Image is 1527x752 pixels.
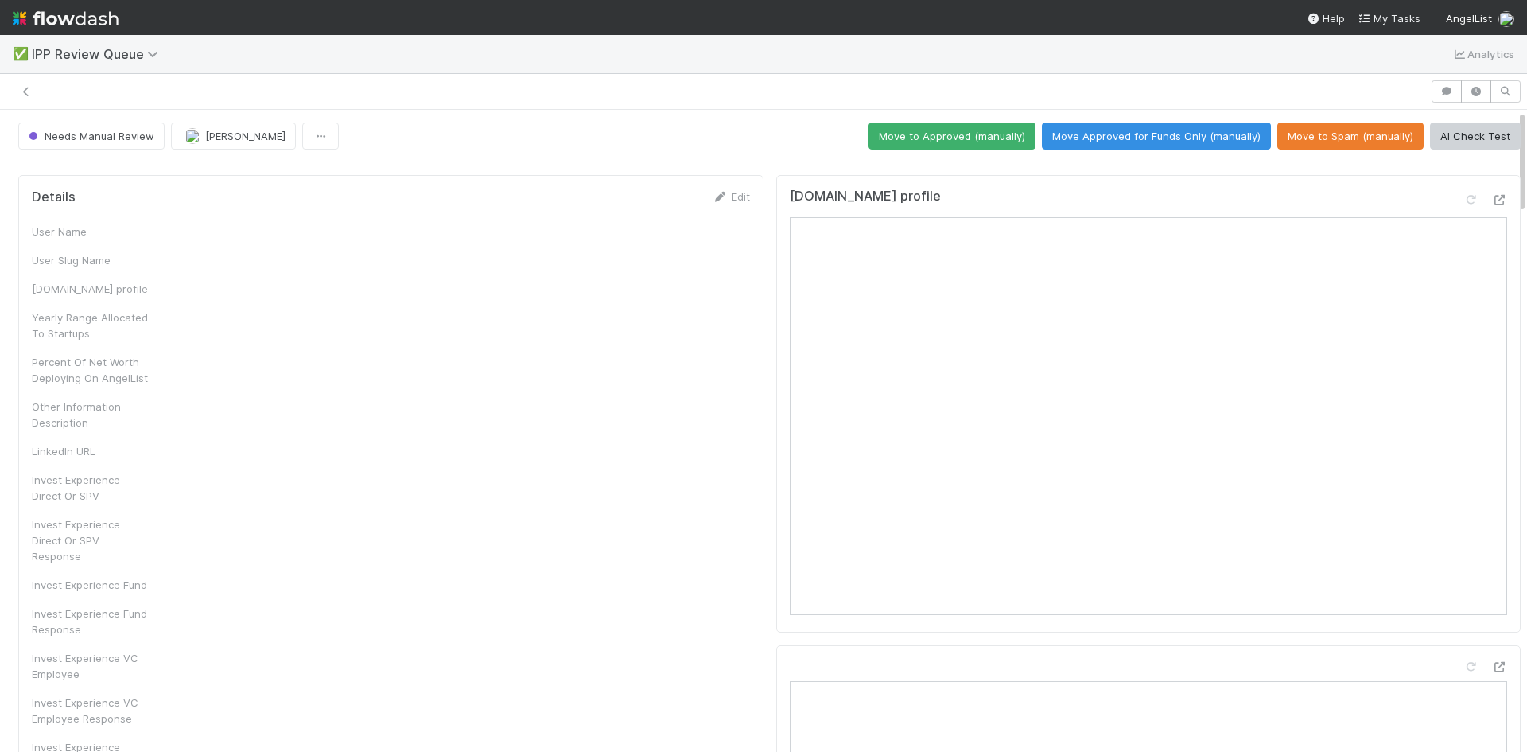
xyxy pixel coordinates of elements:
[32,189,76,205] h5: Details
[868,123,1035,150] button: Move to Approved (manually)
[32,695,151,727] div: Invest Experience VC Employee Response
[713,190,750,203] a: Edit
[13,47,29,60] span: ✅
[32,46,166,62] span: IPP Review Queue
[32,224,151,240] div: User Name
[1446,12,1492,25] span: AngelList
[32,281,151,297] div: [DOMAIN_NAME] profile
[32,650,151,682] div: Invest Experience VC Employee
[25,130,154,142] span: Needs Manual Review
[1307,10,1345,26] div: Help
[1277,123,1424,150] button: Move to Spam (manually)
[1430,123,1521,150] button: AI Check Test
[1358,10,1420,26] a: My Tasks
[1042,123,1271,150] button: Move Approved for Funds Only (manually)
[18,123,165,150] button: Needs Manual Review
[185,128,200,144] img: avatar_cd4e5e5e-3003-49e5-bc76-fd776f359de9.png
[205,130,286,142] span: [PERSON_NAME]
[32,399,151,431] div: Other Information Description
[790,189,941,205] h5: [DOMAIN_NAME] profile
[32,354,151,386] div: Percent Of Net Worth Deploying On AngelList
[13,5,119,32] img: logo-inverted-e16ddd16eac7371096b0.svg
[171,123,296,150] button: [PERSON_NAME]
[1358,12,1420,25] span: My Tasks
[32,606,151,637] div: Invest Experience Fund Response
[32,577,151,593] div: Invest Experience Fund
[32,252,151,268] div: User Slug Name
[1498,11,1514,27] img: avatar_0c8687a4-28be-40e9-aba5-f69283dcd0e7.png
[1451,45,1514,64] a: Analytics
[32,472,151,504] div: Invest Experience Direct Or SPV
[32,516,151,564] div: Invest Experience Direct Or SPV Response
[32,310,151,341] div: Yearly Range Allocated To Startups
[32,443,151,459] div: LinkedIn URL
